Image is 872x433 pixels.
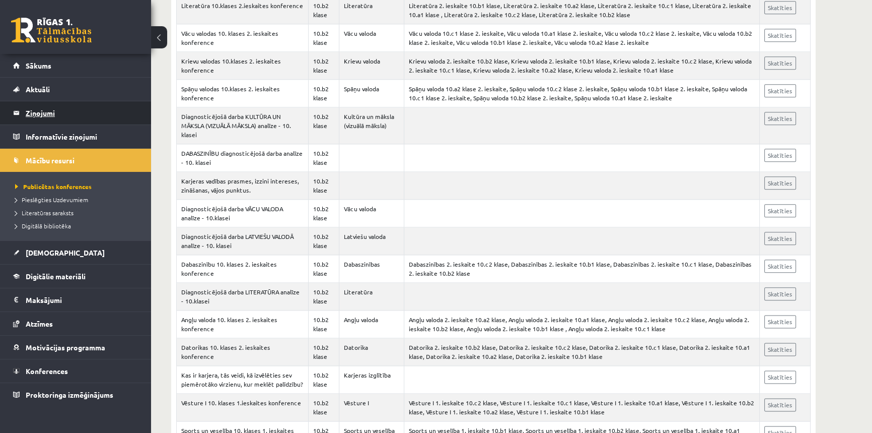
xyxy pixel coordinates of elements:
[404,338,759,366] td: Datorika 2. ieskaite 10.b2 klase, Datorika 2. ieskaite 10.c2 klase, Datorika 2. ieskaite 10.c1 kl...
[339,394,404,421] td: Vēsture I
[404,80,759,107] td: Spāņu valoda 10.a2 klase 2. ieskaite, Spāņu valoda 10.c2 klase 2. ieskaite, Spāņu valoda 10.b1 kl...
[26,319,53,328] span: Atzīmes
[177,172,309,200] td: Karjeras vadības prasmes, izzini intereses, zināšanas, vājos punktus.
[764,315,796,328] a: Skatīties
[764,112,796,125] a: Skatīties
[15,182,141,191] a: Publicētas konferences
[339,107,404,144] td: Kultūra un māksla (vizuālā māksla)
[308,24,339,52] td: 10.b2 klase
[13,312,138,335] a: Atzīmes
[308,255,339,283] td: 10.b2 klase
[177,255,309,283] td: Dabaszinību 10. klases 2. ieskaites konference
[339,52,404,80] td: Krievu valoda
[339,338,404,366] td: Datorika
[26,61,51,70] span: Sākums
[177,52,309,80] td: Krievu valodas 10.klases 2. ieskaites konference
[404,255,759,283] td: Dabaszinības 2. ieskaite 10.c2 klase, Dabaszinības 2. ieskaite 10.b1 klase, Dabaszinības 2. ieska...
[339,366,404,394] td: Karjeras izglītība
[13,383,138,406] a: Proktoringa izmēģinājums
[308,394,339,421] td: 10.b2 klase
[308,283,339,311] td: 10.b2 klase
[339,200,404,227] td: Vācu valoda
[404,52,759,80] td: Krievu valoda 2. ieskaite 10.b2 klase, Krievu valoda 2. ieskaite 10.b1 klase, Krievu valoda 2. ie...
[13,54,138,77] a: Sākums
[26,288,138,312] legend: Maksājumi
[15,208,141,217] a: Literatūras saraksts
[177,283,309,311] td: Diagnosticējošā darba LITERATŪRA analīze - 10.klasei
[177,227,309,255] td: Diagnosticējošā darba LATVIEŠU VALODĀ analīze - 10. klasei
[15,196,88,204] span: Pieslēgties Uzdevumiem
[764,149,796,162] a: Skatīties
[177,107,309,144] td: Diagnosticējošā darba KULTŪRA UN MĀKSLA (VIZUĀLĀ MĀKSLA) analīze - 10. klasei
[13,101,138,125] a: Ziņojumi
[308,227,339,255] td: 10.b2 klase
[764,1,796,14] a: Skatīties
[15,195,141,204] a: Pieslēgties Uzdevumiem
[404,394,759,421] td: Vēsture I 1. ieskaite 10.c2 klase, Vēsture I 1. ieskaite 10.c1 klase, Vēsture I 1. ieskaite 10.a1...
[26,85,50,94] span: Aktuāli
[764,287,796,300] a: Skatīties
[15,222,71,230] span: Digitālā bibliotēka
[26,101,138,125] legend: Ziņojumi
[764,343,796,356] a: Skatīties
[339,227,404,255] td: Latviešu valoda
[308,200,339,227] td: 10.b2 klase
[764,398,796,411] a: Skatīties
[13,149,138,172] a: Mācību resursi
[26,125,138,148] legend: Informatīvie ziņojumi
[764,204,796,217] a: Skatīties
[764,260,796,273] a: Skatīties
[26,390,113,399] span: Proktoringa izmēģinājums
[764,370,796,384] a: Skatīties
[339,255,404,283] td: Dabaszinības
[339,311,404,338] td: Angļu valoda
[177,311,309,338] td: Angļu valoda 10. klases 2. ieskaites konference
[404,311,759,338] td: Angļu valoda 2. ieskaite 10.a2 klase, Angļu valoda 2. ieskaite 10.a1 klase, Angļu valoda 2. ieska...
[308,311,339,338] td: 10.b2 klase
[13,78,138,101] a: Aktuāli
[308,172,339,200] td: 10.b2 klase
[308,80,339,107] td: 10.b2 klase
[404,24,759,52] td: Vācu valoda 10.c1 klase 2. ieskaite, Vācu valoda 10.a1 klase 2. ieskaite, Vācu valoda 10.c2 klase...
[26,343,105,352] span: Motivācijas programma
[177,394,309,421] td: Vēsture I 10. klases 1.ieskaites konference
[308,107,339,144] td: 10.b2 klase
[15,182,92,191] span: Publicētas konferences
[339,283,404,311] td: Literatūra
[308,338,339,366] td: 10.b2 klase
[13,125,138,148] a: Informatīvie ziņojumi
[764,56,796,70] a: Skatīties
[177,338,309,366] td: Datorikas 10. klases 2. ieskaites konference
[13,241,138,264] a: [DEMOGRAPHIC_DATA]
[11,18,92,43] a: Rīgas 1. Tālmācības vidusskola
[13,288,138,312] a: Maksājumi
[177,24,309,52] td: Vācu valodas 10. klases 2. ieskaites konference
[26,366,68,376] span: Konferences
[13,359,138,383] a: Konferences
[177,200,309,227] td: Diagnosticējošā darba VĀCU VALODA analīze - 10.klasei
[177,366,309,394] td: Kas ir karjera, tās veidi, kā izvēlēties sev piemērotāko virzienu, kur meklēt palīdzību?
[26,248,105,257] span: [DEMOGRAPHIC_DATA]
[15,221,141,230] a: Digitālā bibliotēka
[339,80,404,107] td: Spāņu valoda
[764,176,796,190] a: Skatīties
[15,209,74,217] span: Literatūras saraksts
[764,84,796,97] a: Skatīties
[13,265,138,288] a: Digitālie materiāli
[339,24,404,52] td: Vācu valoda
[26,272,86,281] span: Digitālie materiāli
[764,232,796,245] a: Skatīties
[177,80,309,107] td: Spāņu valodas 10.klases 2. ieskaites konference
[26,156,75,165] span: Mācību resursi
[13,336,138,359] a: Motivācijas programma
[764,29,796,42] a: Skatīties
[308,52,339,80] td: 10.b2 klase
[177,144,309,172] td: DABASZINĪBU diagnosticējošā darba analīze - 10. klasei
[308,144,339,172] td: 10.b2 klase
[308,366,339,394] td: 10.b2 klase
